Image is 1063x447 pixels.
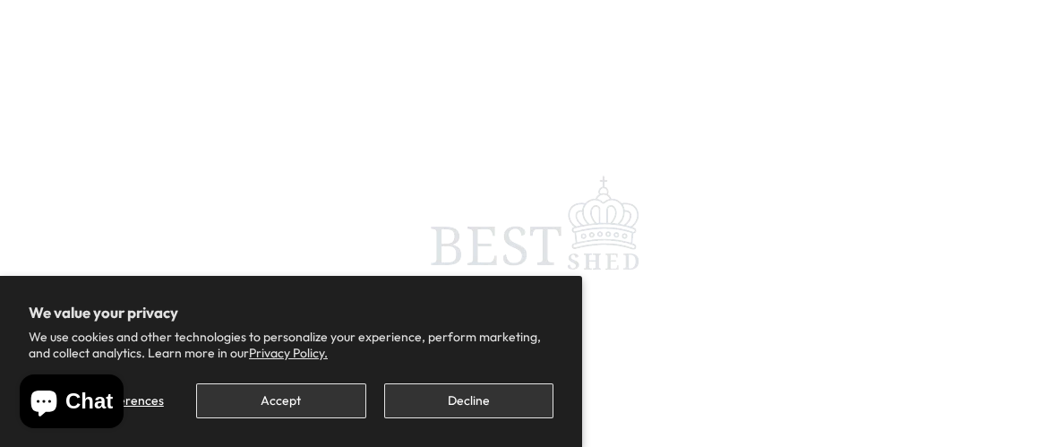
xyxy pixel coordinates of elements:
[384,383,553,418] button: Decline
[29,305,553,321] h2: We value your privacy
[14,374,129,433] inbox-online-store-chat: Shopify online store chat
[29,329,553,361] p: We use cookies and other technologies to personalize your experience, perform marketing, and coll...
[249,345,328,361] a: Privacy Policy.
[196,383,365,418] button: Accept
